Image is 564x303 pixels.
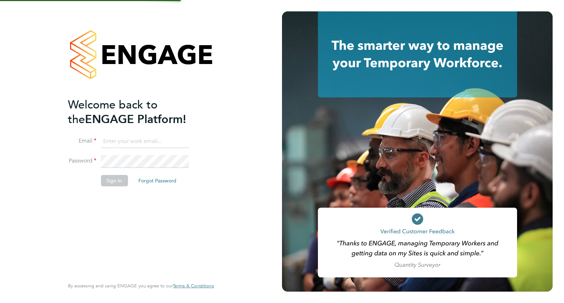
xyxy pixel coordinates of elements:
label: Email [68,137,96,145]
label: Password [68,157,96,165]
a: Terms & Conditions [173,283,214,289]
input: Enter your work email... [101,135,188,148]
button: Forgot Password [133,175,182,186]
span: By accessing and using ENGAGE you agree to our [68,283,214,289]
button: Sign In [101,175,128,186]
h2: ENGAGE Platform! [68,97,207,127]
span: Welcome back to the [68,98,158,126]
